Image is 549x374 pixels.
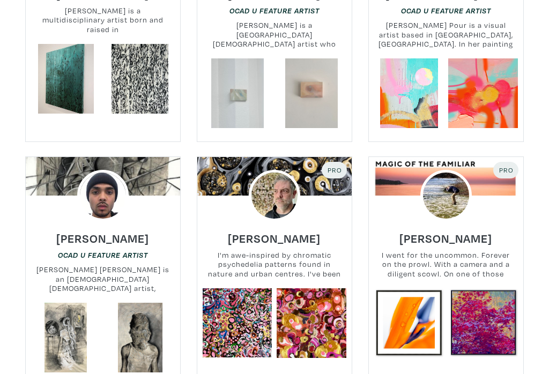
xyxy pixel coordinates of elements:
em: OCAD U Feature Artist [401,6,491,15]
img: phpThumb.php [420,170,472,221]
small: I went for the uncommon. Forever on the prowl. With a camera and a diligent scowl. On one of thos... [369,250,523,279]
em: OCAD U Feature Artist [229,6,320,15]
small: [PERSON_NAME] is a [GEOGRAPHIC_DATA][DEMOGRAPHIC_DATA] artist who merges traditional Chinese aest... [197,20,352,49]
a: OCAD U Feature Artist [229,5,320,16]
a: [PERSON_NAME] [399,228,492,241]
small: [PERSON_NAME] is a multidisciplinary artist born and raised in [DEMOGRAPHIC_DATA], working primar... [26,6,180,34]
h6: [PERSON_NAME] [56,231,149,245]
a: [PERSON_NAME] [228,228,321,241]
span: Pro [498,166,514,174]
a: OCAD U Feature Artist [58,250,148,260]
a: [PERSON_NAME] [56,228,149,241]
em: OCAD U Feature Artist [58,251,148,259]
a: OCAD U Feature Artist [401,5,491,16]
small: [PERSON_NAME] [PERSON_NAME] is an [DEMOGRAPHIC_DATA] [DEMOGRAPHIC_DATA] artist, currently living,... [26,265,180,293]
small: [PERSON_NAME] Pour is a visual artist based in [GEOGRAPHIC_DATA], [GEOGRAPHIC_DATA]. In her paint... [369,20,523,49]
img: phpThumb.php [77,170,129,221]
span: Pro [327,166,342,174]
h6: [PERSON_NAME] [228,231,321,245]
img: phpThumb.php [249,170,300,221]
h6: [PERSON_NAME] [399,231,492,245]
small: I'm awe-inspired by chromatic psychedelia patterns found in nature and urban centres. I've been o... [197,250,352,279]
